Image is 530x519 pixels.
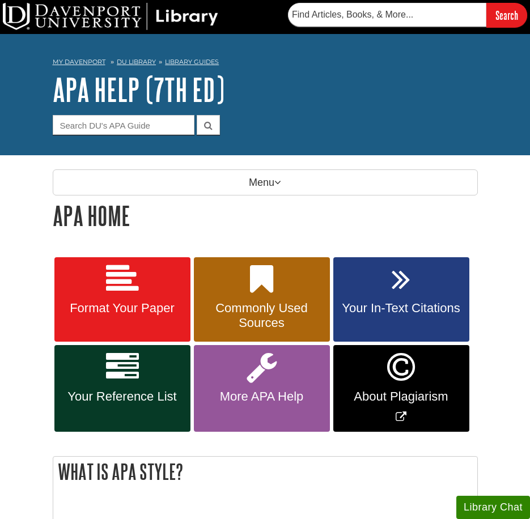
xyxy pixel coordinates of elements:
input: Search DU's APA Guide [53,115,194,135]
input: Search [486,3,527,27]
form: Searches DU Library's articles, books, and more [288,3,527,27]
a: Commonly Used Sources [194,257,330,342]
a: Link opens in new window [333,345,469,432]
a: Your In-Text Citations [333,257,469,342]
span: Your Reference List [63,389,182,404]
h1: APA Home [53,201,478,230]
span: About Plagiarism [342,389,461,404]
span: More APA Help [202,389,321,404]
button: Library Chat [456,496,530,519]
input: Find Articles, Books, & More... [288,3,486,27]
a: Format Your Paper [54,257,190,342]
nav: breadcrumb [53,54,478,73]
p: Menu [53,169,478,195]
a: APA Help (7th Ed) [53,72,224,107]
a: DU Library [117,58,156,66]
img: DU Library [3,3,218,30]
a: More APA Help [194,345,330,432]
a: Your Reference List [54,345,190,432]
a: My Davenport [53,57,105,67]
span: Commonly Used Sources [202,301,321,330]
span: Your In-Text Citations [342,301,461,316]
h2: What is APA Style? [53,457,477,487]
span: Format Your Paper [63,301,182,316]
a: Library Guides [165,58,219,66]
